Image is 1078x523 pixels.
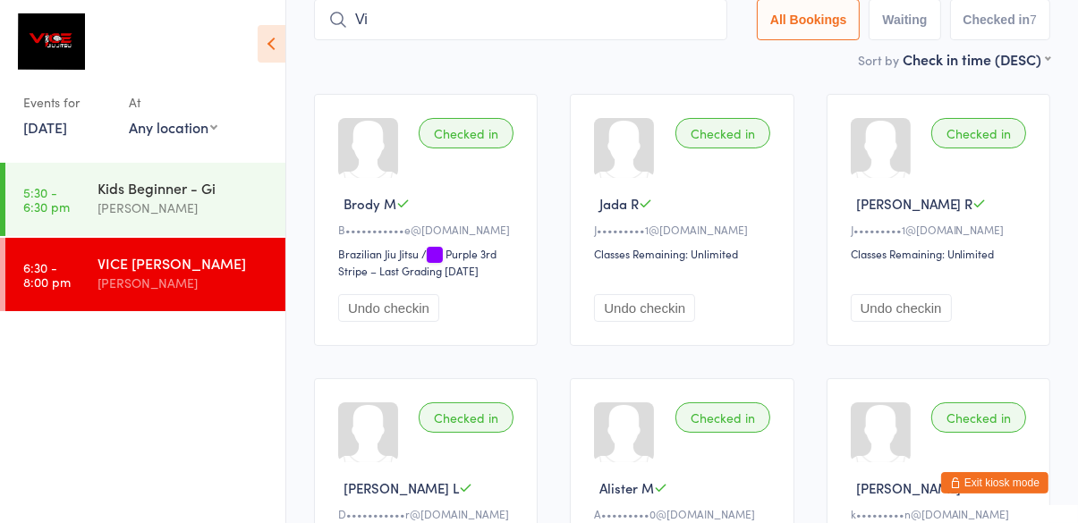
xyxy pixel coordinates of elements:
[338,506,519,521] div: D•••••••••••r@[DOMAIN_NAME]
[594,246,775,261] div: Classes Remaining: Unlimited
[599,194,639,213] span: Jada R
[856,194,973,213] span: [PERSON_NAME] R
[129,117,217,137] div: Any location
[18,13,85,70] img: Moranbah Martial Arts
[851,294,952,322] button: Undo checkin
[931,402,1026,433] div: Checked in
[98,253,270,273] div: VICE [PERSON_NAME]
[344,194,396,213] span: Brody M
[856,478,962,497] span: [PERSON_NAME]
[98,178,270,198] div: Kids Beginner - Gi
[419,118,514,148] div: Checked in
[5,238,285,311] a: 6:30 -8:00 pmVICE [PERSON_NAME][PERSON_NAME]
[858,51,899,69] label: Sort by
[23,185,70,214] time: 5:30 - 6:30 pm
[851,222,1031,237] div: J•••••••••1@[DOMAIN_NAME]
[338,222,519,237] div: B•••••••••••e@[DOMAIN_NAME]
[23,260,71,289] time: 6:30 - 8:00 pm
[594,222,775,237] div: J•••••••••1@[DOMAIN_NAME]
[338,294,439,322] button: Undo checkin
[903,49,1050,69] div: Check in time (DESC)
[5,163,285,236] a: 5:30 -6:30 pmKids Beginner - Gi[PERSON_NAME]
[23,88,111,117] div: Events for
[338,246,419,261] div: Brazilian Jiu Jitsu
[98,273,270,293] div: [PERSON_NAME]
[98,198,270,218] div: [PERSON_NAME]
[931,118,1026,148] div: Checked in
[599,478,654,497] span: Alister M
[675,402,770,433] div: Checked in
[675,118,770,148] div: Checked in
[851,246,1031,261] div: Classes Remaining: Unlimited
[594,294,695,322] button: Undo checkin
[344,478,459,497] span: [PERSON_NAME] L
[851,506,1031,521] div: k•••••••••n@[DOMAIN_NAME]
[1030,13,1037,27] div: 7
[941,472,1048,493] button: Exit kiosk mode
[594,506,775,521] div: A•••••••••0@[DOMAIN_NAME]
[23,117,67,137] a: [DATE]
[419,402,514,433] div: Checked in
[129,88,217,117] div: At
